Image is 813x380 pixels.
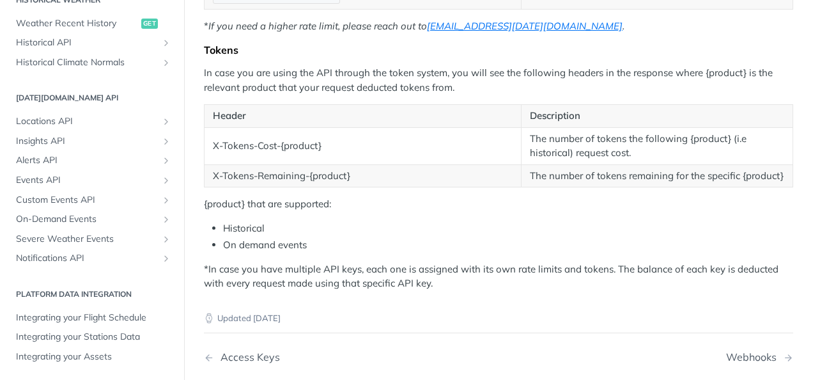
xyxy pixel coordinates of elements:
[161,155,171,166] button: Show subpages for Alerts API
[16,135,158,148] span: Insights API
[10,210,174,229] a: On-Demand EventsShow subpages for On-Demand Events
[16,115,158,128] span: Locations API
[223,221,793,236] li: Historical
[10,289,174,300] h2: Platform DATA integration
[726,351,783,363] div: Webhooks
[427,20,623,32] a: [EMAIL_ADDRESS][DATE][DOMAIN_NAME]
[161,116,171,127] button: Show subpages for Locations API
[10,249,174,268] a: Notifications APIShow subpages for Notifications API
[10,151,174,170] a: Alerts APIShow subpages for Alerts API
[204,338,793,376] nav: Pagination Controls
[204,351,456,363] a: Previous Page: Access Keys
[16,154,158,167] span: Alerts API
[10,347,174,367] a: Integrating your Assets
[204,262,793,291] p: *In case you have multiple API keys, each one is assigned with its own rate limits and tokens. Th...
[10,53,174,72] a: Historical Climate NormalsShow subpages for Historical Climate Normals
[10,14,174,33] a: Weather Recent Historyget
[10,33,174,52] a: Historical APIShow subpages for Historical API
[16,36,158,49] span: Historical API
[16,331,171,344] span: Integrating your Stations Data
[223,238,793,253] li: On demand events
[16,17,138,30] span: Weather Recent History
[214,351,280,363] div: Access Keys
[161,234,171,244] button: Show subpages for Severe Weather Events
[16,233,158,246] span: Severe Weather Events
[141,19,158,29] span: get
[161,214,171,225] button: Show subpages for On-Demand Events
[10,328,174,347] a: Integrating your Stations Data
[161,58,171,68] button: Show subpages for Historical Climate Normals
[204,312,793,325] p: Updated [DATE]
[204,197,793,212] p: {product} that are supported:
[205,164,522,187] td: X-Tokens-Remaining-{product}
[161,195,171,205] button: Show subpages for Custom Events API
[205,127,522,164] td: X-Tokens-Cost-{product}
[16,174,158,187] span: Events API
[16,252,158,265] span: Notifications API
[208,20,624,32] em: If you need a higher rate limit, please reach out to .
[10,132,174,151] a: Insights APIShow subpages for Insights API
[161,253,171,264] button: Show subpages for Notifications API
[10,191,174,210] a: Custom Events APIShow subpages for Custom Events API
[16,312,171,324] span: Integrating your Flight Schedule
[10,92,174,104] h2: [DATE][DOMAIN_NAME] API
[16,213,158,226] span: On-Demand Events
[204,66,793,95] p: In case you are using the API through the token system, you will see the following headers in the...
[16,351,171,363] span: Integrating your Assets
[161,175,171,186] button: Show subpages for Events API
[521,164,793,187] td: The number of tokens remaining for the specific {product}
[521,127,793,164] td: The number of tokens the following {product} (i.e historical) request cost.
[205,105,522,128] th: Header
[10,230,174,249] a: Severe Weather EventsShow subpages for Severe Weather Events
[204,44,793,56] div: Tokens
[521,105,793,128] th: Description
[161,136,171,146] button: Show subpages for Insights API
[16,56,158,69] span: Historical Climate Normals
[726,351,793,363] a: Next Page: Webhooks
[10,308,174,328] a: Integrating your Flight Schedule
[10,112,174,131] a: Locations APIShow subpages for Locations API
[10,171,174,190] a: Events APIShow subpages for Events API
[161,38,171,48] button: Show subpages for Historical API
[16,194,158,207] span: Custom Events API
